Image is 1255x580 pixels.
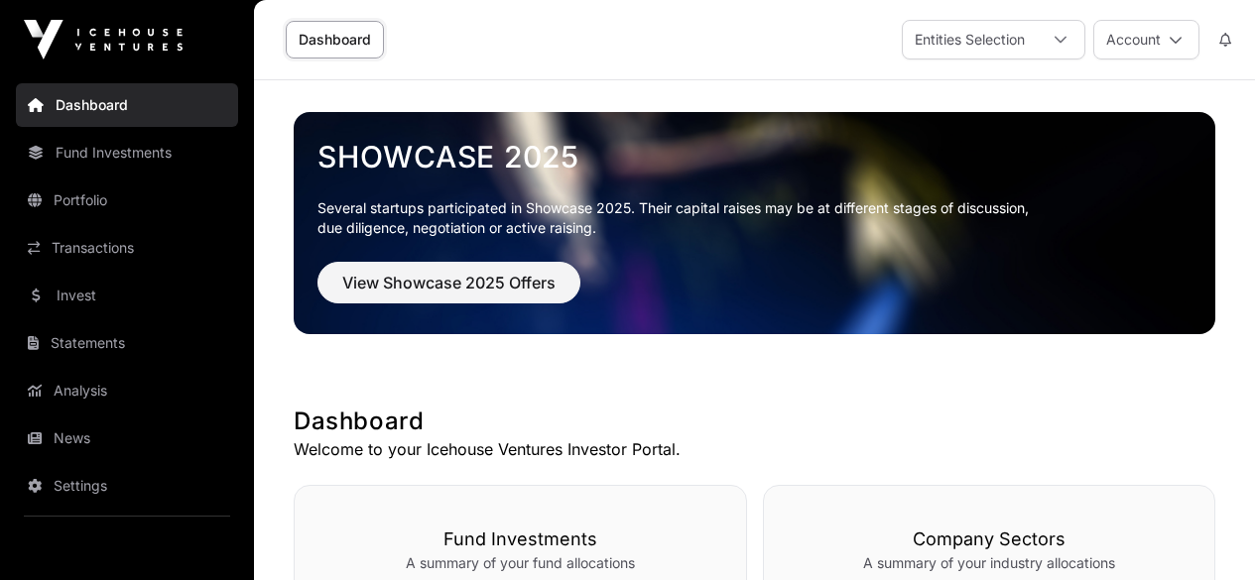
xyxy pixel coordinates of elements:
[294,406,1215,437] h1: Dashboard
[294,112,1215,334] img: Showcase 2025
[804,553,1176,573] p: A summary of your industry allocations
[317,198,1192,238] p: Several startups participated in Showcase 2025. Their capital raises may be at different stages o...
[1093,20,1199,59] button: Account
[317,139,1192,174] a: Showcase 2025
[16,226,238,270] a: Transactions
[16,416,238,460] a: News
[294,437,1215,461] p: Welcome to your Icehouse Ventures Investor Portal.
[16,131,238,174] a: Fund Investments
[804,525,1176,553] h3: Company Sectors
[16,83,238,127] a: Dashboard
[16,274,238,317] a: Invest
[16,178,238,222] a: Portfolio
[334,553,706,573] p: A summary of your fund allocations
[317,262,580,303] button: View Showcase 2025 Offers
[903,21,1037,58] div: Entities Selection
[342,271,556,294] span: View Showcase 2025 Offers
[16,321,238,365] a: Statements
[16,369,238,412] a: Analysis
[16,464,238,508] a: Settings
[286,21,384,58] a: Dashboard
[334,525,706,553] h3: Fund Investments
[317,282,580,301] a: View Showcase 2025 Offers
[1156,485,1255,580] iframe: Chat Widget
[24,20,183,59] img: Icehouse Ventures Logo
